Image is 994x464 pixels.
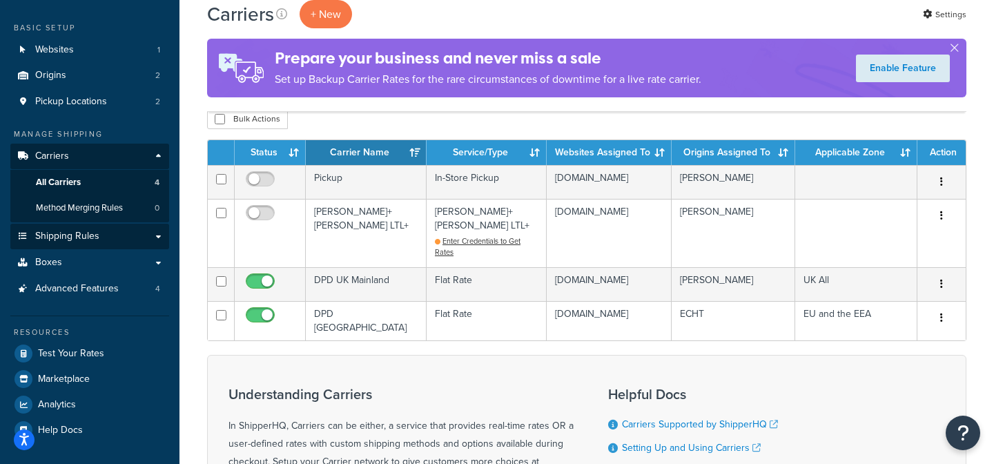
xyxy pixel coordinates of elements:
a: Carriers [10,144,169,169]
li: All Carriers [10,170,169,195]
span: Websites [35,44,74,56]
span: Test Your Rates [38,348,104,360]
li: Carriers [10,144,169,222]
td: ECHT [672,301,795,340]
a: Carriers Supported by ShipperHQ [622,417,778,432]
a: Shipping Rules [10,224,169,249]
a: Test Your Rates [10,341,169,366]
span: Origins [35,70,66,81]
th: Carrier Name: activate to sort column ascending [306,140,427,165]
span: Pickup Locations [35,96,107,108]
a: Analytics [10,392,169,417]
td: UK All [795,267,917,301]
td: DPD [GEOGRAPHIC_DATA] [306,301,427,340]
span: 2 [155,96,160,108]
a: Pickup Locations 2 [10,89,169,115]
th: Action [917,140,966,165]
td: EU and the EEA [795,301,917,340]
h3: Understanding Carriers [228,387,574,402]
a: Boxes [10,250,169,275]
th: Applicable Zone: activate to sort column ascending [795,140,917,165]
li: Advanced Features [10,276,169,302]
a: All Carriers 4 [10,170,169,195]
span: Marketplace [38,374,90,385]
td: In-Store Pickup [427,165,547,199]
td: [PERSON_NAME]+[PERSON_NAME] LTL+ [427,199,547,267]
a: Enable Feature [856,55,950,82]
span: Help Docs [38,425,83,436]
span: Analytics [38,399,76,411]
td: [PERSON_NAME] [672,199,795,267]
th: Origins Assigned To: activate to sort column ascending [672,140,795,165]
span: All Carriers [36,177,81,188]
a: Method Merging Rules 0 [10,195,169,221]
td: [DOMAIN_NAME] [547,267,672,301]
td: [PERSON_NAME]+[PERSON_NAME] LTL+ [306,199,427,267]
a: Origins 2 [10,63,169,88]
span: 4 [155,177,159,188]
span: Method Merging Rules [36,202,123,214]
div: Manage Shipping [10,128,169,140]
a: Setting Up and Using Carriers [622,441,761,455]
td: Flat Rate [427,301,547,340]
td: DPD UK Mainland [306,267,427,301]
td: Flat Rate [427,267,547,301]
span: Boxes [35,257,62,269]
td: [PERSON_NAME] [672,267,795,301]
span: 4 [155,283,160,295]
td: [DOMAIN_NAME] [547,199,672,267]
img: ad-rules-rateshop-fe6ec290ccb7230408bd80ed9643f0289d75e0ffd9eb532fc0e269fcd187b520.png [207,39,275,97]
h3: Helpful Docs [608,387,788,402]
span: Advanced Features [35,283,119,295]
h1: Carriers [207,1,274,28]
a: Enter Credentials to Get Rates [435,235,520,258]
span: Carriers [35,151,69,162]
td: [DOMAIN_NAME] [547,165,672,199]
span: Shipping Rules [35,231,99,242]
a: Help Docs [10,418,169,443]
h4: Prepare your business and never miss a sale [275,47,701,70]
th: Status: activate to sort column ascending [235,140,306,165]
td: Pickup [306,165,427,199]
a: Marketplace [10,367,169,391]
div: Basic Setup [10,22,169,34]
li: Websites [10,37,169,63]
a: Advanced Features 4 [10,276,169,302]
span: 1 [157,44,160,56]
p: Set up Backup Carrier Rates for the rare circumstances of downtime for a live rate carrier. [275,70,701,89]
button: Bulk Actions [207,108,288,129]
a: Websites 1 [10,37,169,63]
li: Origins [10,63,169,88]
th: Service/Type: activate to sort column ascending [427,140,547,165]
td: [PERSON_NAME] [672,165,795,199]
th: Websites Assigned To: activate to sort column ascending [547,140,672,165]
li: Method Merging Rules [10,195,169,221]
div: Resources [10,327,169,338]
li: Pickup Locations [10,89,169,115]
a: Settings [923,5,966,24]
td: [DOMAIN_NAME] [547,301,672,340]
span: 0 [155,202,159,214]
span: 2 [155,70,160,81]
button: Open Resource Center [946,416,980,450]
